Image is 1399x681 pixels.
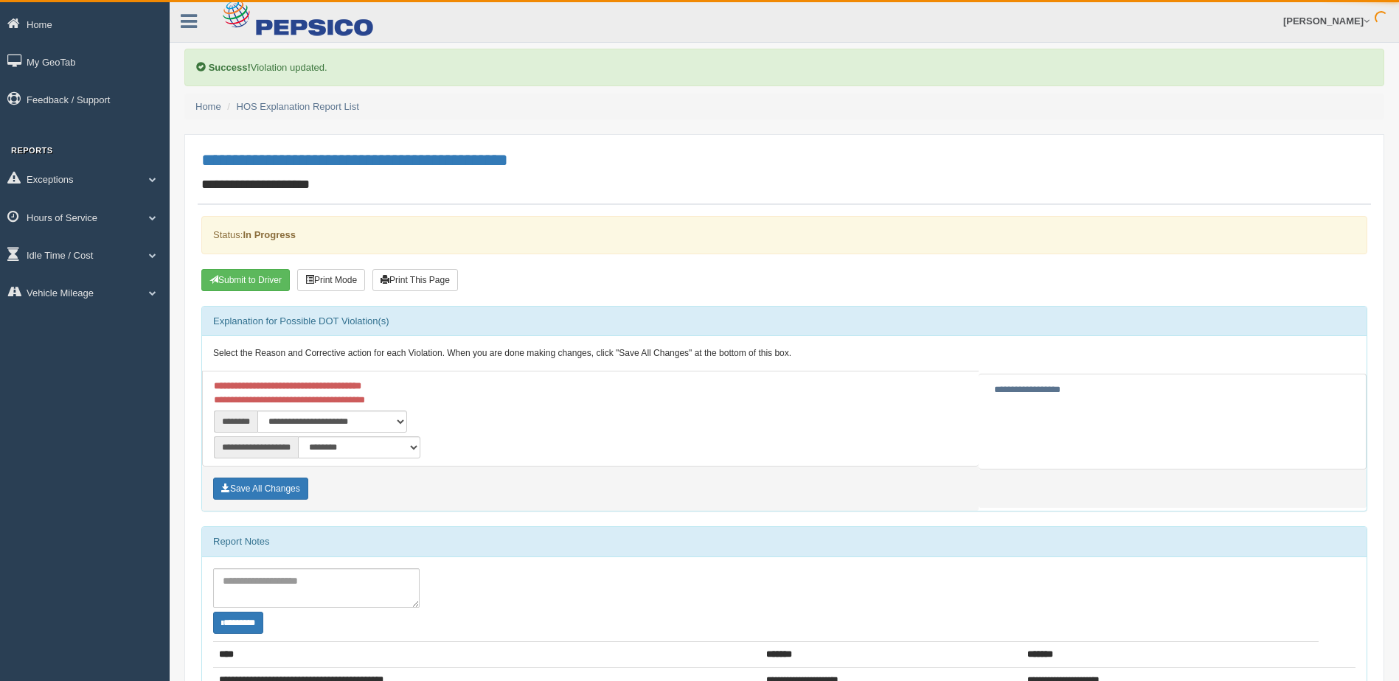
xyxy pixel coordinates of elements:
div: Violation updated. [184,49,1384,86]
div: Explanation for Possible DOT Violation(s) [202,307,1367,336]
div: Report Notes [202,527,1367,556]
button: Print Mode [297,269,365,291]
div: Status: [201,216,1367,254]
a: Home [195,101,221,112]
button: Submit To Driver [201,269,290,291]
a: HOS Explanation Report List [237,101,359,112]
button: Change Filter Options [213,612,263,634]
button: Print This Page [372,269,458,291]
b: Success! [209,62,251,73]
button: Save [213,478,308,500]
strong: In Progress [243,229,296,240]
div: Select the Reason and Corrective action for each Violation. When you are done making changes, cli... [202,336,1367,371]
